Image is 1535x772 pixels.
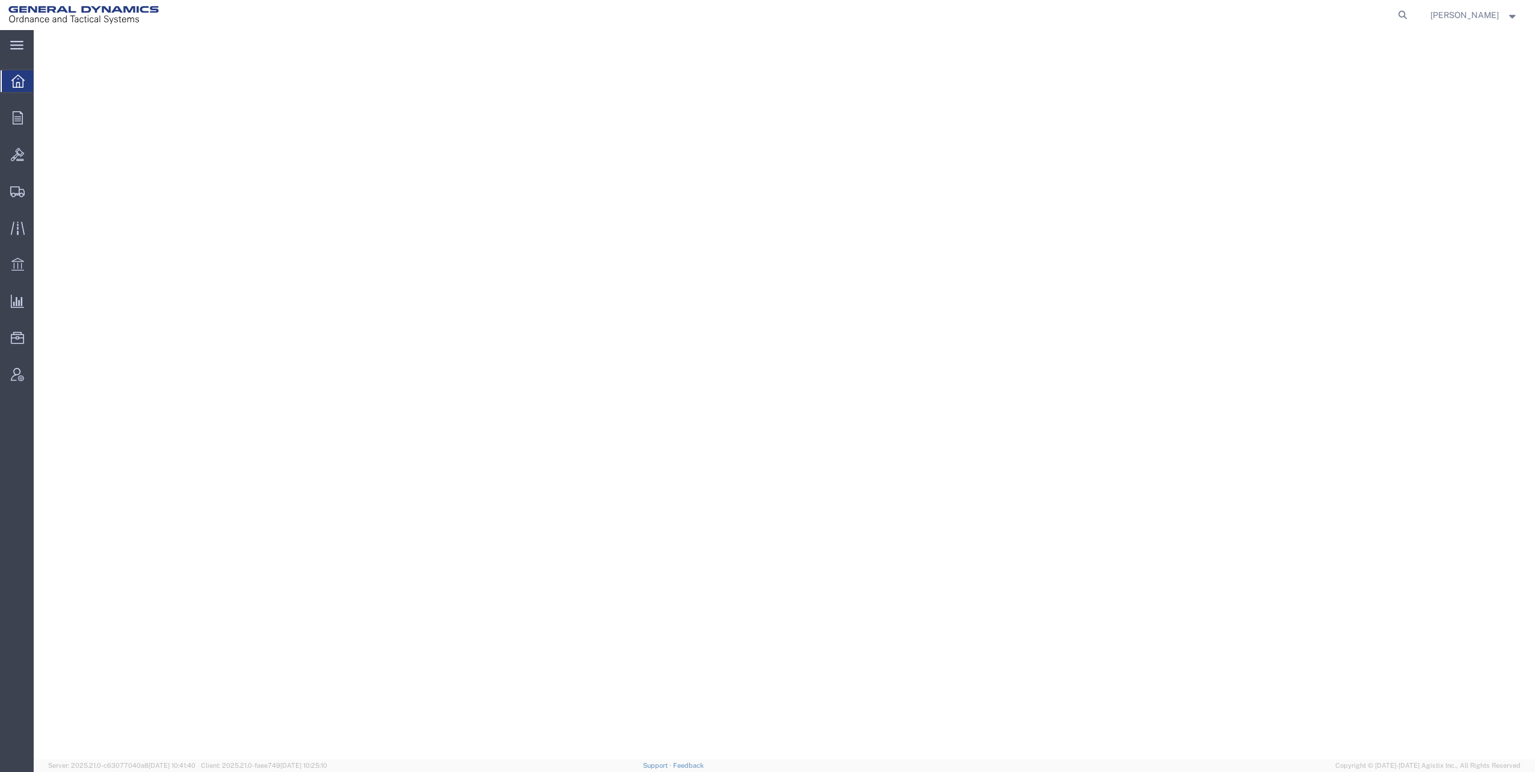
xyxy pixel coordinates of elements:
span: [DATE] 10:41:40 [149,762,195,769]
span: Copyright © [DATE]-[DATE] Agistix Inc., All Rights Reserved [1335,761,1521,771]
img: logo [8,6,159,24]
span: Timothy Kilraine [1430,8,1499,22]
span: Client: 2025.21.0-faee749 [201,762,327,769]
span: [DATE] 10:25:10 [280,762,327,769]
span: Server: 2025.21.0-c63077040a8 [48,762,195,769]
a: Support [643,762,673,769]
a: Feedback [673,762,704,769]
iframe: FS Legacy Container [34,30,1535,759]
button: [PERSON_NAME] [1430,8,1519,22]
